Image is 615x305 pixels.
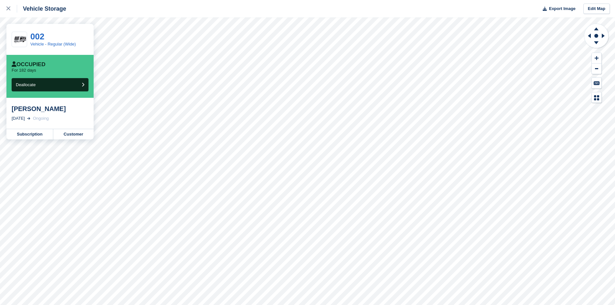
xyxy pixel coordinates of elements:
span: Export Image [549,5,575,12]
p: For 182 days [12,68,36,73]
a: Vehicle - Regular (Wide) [30,42,76,46]
a: Edit Map [583,4,610,14]
div: [PERSON_NAME] [12,105,88,113]
div: Ongoing [33,115,49,122]
a: Subscription [6,129,53,139]
img: arrow-right-light-icn-cde0832a797a2874e46488d9cf13f60e5c3a73dbe684e267c42b8395dfbc2abf.svg [27,117,30,120]
div: [DATE] [12,115,25,122]
a: Customer [53,129,94,139]
a: 002 [30,32,44,41]
img: download-removebg-preview.%20small.png [12,35,27,45]
button: Zoom Out [592,64,601,74]
button: Zoom In [592,53,601,64]
button: Keyboard Shortcuts [592,78,601,88]
span: Deallocate [16,82,36,87]
button: Deallocate [12,78,88,91]
div: Vehicle Storage [17,5,66,13]
div: Occupied [12,61,46,68]
button: Export Image [539,4,576,14]
button: Map Legend [592,92,601,103]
